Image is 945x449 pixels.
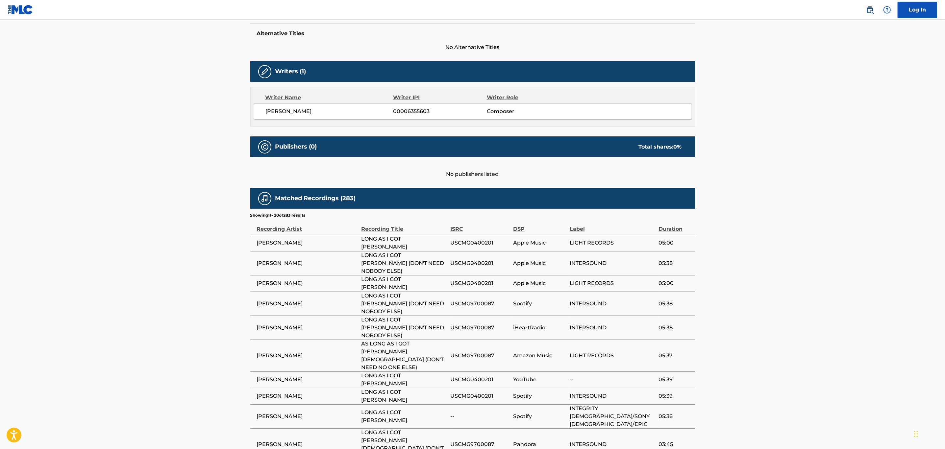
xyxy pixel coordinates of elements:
span: LONG AS I GOT [PERSON_NAME] (DON'T NEED NOBODY ELSE) [361,316,447,340]
span: 05:00 [659,279,691,287]
span: [PERSON_NAME] [257,279,358,287]
span: 05:37 [659,352,691,360]
span: No Alternative Titles [250,43,695,51]
span: 05:39 [659,392,691,400]
span: 05:38 [659,259,691,267]
div: Help [881,3,894,16]
span: LIGHT RECORDS [570,279,655,287]
span: [PERSON_NAME] [266,107,393,115]
span: YouTube [513,376,566,384]
span: INTERSOUND [570,392,655,400]
span: 0 % [674,144,682,150]
span: iHeartRadio [513,324,566,332]
iframe: Chat Widget [912,417,945,449]
span: LIGHT RECORDS [570,239,655,247]
span: 05:00 [659,239,691,247]
span: Apple Music [513,259,566,267]
span: Spotify [513,300,566,308]
span: Spotify [513,392,566,400]
span: INTERSOUND [570,259,655,267]
span: LONG AS I GOT [PERSON_NAME] [361,275,447,291]
span: INTEGRITY [DEMOGRAPHIC_DATA]/SONY [DEMOGRAPHIC_DATA]/EPIC [570,405,655,428]
span: [PERSON_NAME] [257,352,358,360]
span: USCMG9700087 [450,440,510,448]
span: [PERSON_NAME] [257,440,358,448]
span: LIGHT RECORDS [570,352,655,360]
span: 03:45 [659,440,691,448]
span: INTERSOUND [570,440,655,448]
span: LONG AS I GOT [PERSON_NAME] (DON'T NEED NOBODY ELSE) [361,251,447,275]
div: Drag [914,424,918,444]
div: Label [570,218,655,233]
span: LONG AS I GOT [PERSON_NAME] [361,388,447,404]
div: DSP [513,218,566,233]
span: INTERSOUND [570,300,655,308]
div: Writer Name [265,94,393,102]
span: USCMG9700087 [450,352,510,360]
div: Recording Title [361,218,447,233]
h5: Alternative Titles [257,30,688,37]
span: AS LONG AS I GOT [PERSON_NAME][DEMOGRAPHIC_DATA] (DON'T NEED NO ONE ELSE) [361,340,447,371]
h5: Publishers (0) [275,143,317,151]
span: [PERSON_NAME] [257,392,358,400]
div: ISRC [450,218,510,233]
img: search [866,6,874,14]
p: Showing 11 - 20 of 283 results [250,212,306,218]
span: USCMG0400201 [450,239,510,247]
h5: Writers (1) [275,68,306,75]
div: Writer IPI [393,94,487,102]
span: [PERSON_NAME] [257,413,358,420]
img: MLC Logo [8,5,33,14]
span: [PERSON_NAME] [257,376,358,384]
span: USCMG0400201 [450,392,510,400]
span: LONG AS I GOT [PERSON_NAME] [361,409,447,424]
span: [PERSON_NAME] [257,324,358,332]
span: Composer [487,107,572,115]
span: INTERSOUND [570,324,655,332]
span: [PERSON_NAME] [257,259,358,267]
span: Apple Music [513,239,566,247]
img: Matched Recordings [261,195,269,202]
span: USCMG0400201 [450,376,510,384]
a: Log In [898,2,937,18]
img: help [883,6,891,14]
span: LONG AS I GOT [PERSON_NAME] [361,235,447,251]
img: Publishers [261,143,269,151]
div: Total shares: [639,143,682,151]
span: 05:38 [659,324,691,332]
img: Writers [261,68,269,76]
div: Duration [659,218,691,233]
span: USCMG0400201 [450,279,510,287]
span: 00006355603 [393,107,486,115]
span: -- [450,413,510,420]
span: 05:39 [659,376,691,384]
span: LONG AS I GOT [PERSON_NAME] [361,372,447,388]
a: Public Search [863,3,877,16]
span: USCMG9700087 [450,324,510,332]
div: Writer Role [487,94,572,102]
span: USCMG0400201 [450,259,510,267]
h5: Matched Recordings (283) [275,195,356,202]
span: 05:36 [659,413,691,420]
span: 05:38 [659,300,691,308]
span: USCMG9700087 [450,300,510,308]
span: [PERSON_NAME] [257,300,358,308]
span: Pandora [513,440,566,448]
span: Apple Music [513,279,566,287]
span: Spotify [513,413,566,420]
span: LONG AS I GOT [PERSON_NAME] (DON'T NEED NOBODY ELSE) [361,292,447,316]
span: -- [570,376,655,384]
div: Recording Artist [257,218,358,233]
span: [PERSON_NAME] [257,239,358,247]
div: No publishers listed [250,157,695,178]
span: Amazon Music [513,352,566,360]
